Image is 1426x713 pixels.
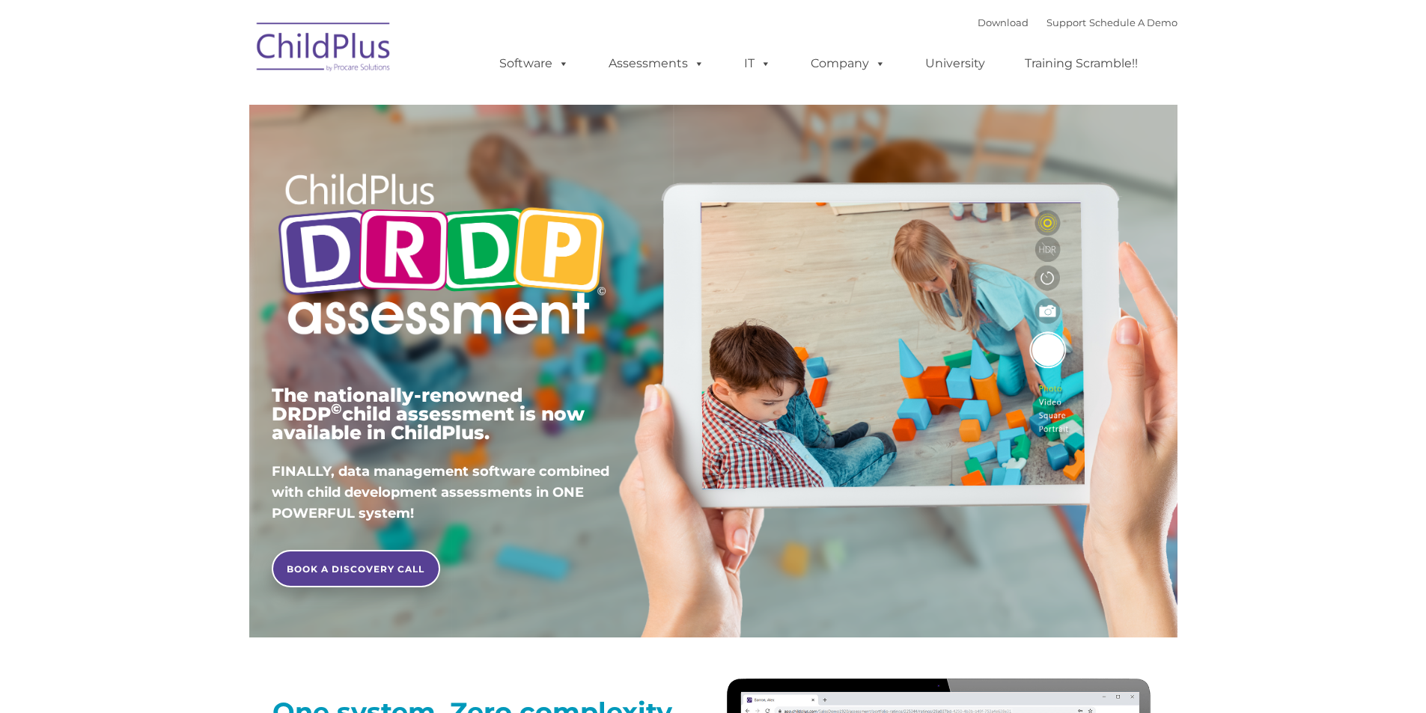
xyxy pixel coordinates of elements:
[272,550,440,587] a: BOOK A DISCOVERY CALL
[272,463,609,521] span: FINALLY, data management software combined with child development assessments in ONE POWERFUL sys...
[978,16,1029,28] a: Download
[978,16,1177,28] font: |
[796,49,901,79] a: Company
[729,49,786,79] a: IT
[331,400,342,417] sup: ©
[1089,16,1177,28] a: Schedule A Demo
[272,384,585,444] span: The nationally-renowned DRDP child assessment is now available in ChildPlus.
[594,49,719,79] a: Assessments
[484,49,584,79] a: Software
[910,49,1000,79] a: University
[249,12,399,87] img: ChildPlus by Procare Solutions
[272,153,612,360] img: Copyright - DRDP Logo Light
[1010,49,1153,79] a: Training Scramble!!
[1046,16,1086,28] a: Support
